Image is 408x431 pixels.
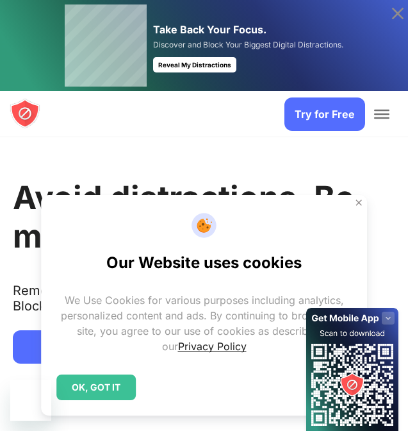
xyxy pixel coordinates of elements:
h2: Our Website uses cookies [106,253,302,272]
iframe: Button to launch messaging window [10,380,51,421]
img: blocksite logo [10,98,40,129]
img: Close [354,198,364,208]
p: We Use Cookies for various purposes including analytics, personalized content and ads. By continu... [56,292,352,354]
button: Toggle Menu [374,110,389,119]
h1: Avoid distractions. Be more focused. [13,178,397,255]
text: Remove distracting apps and sites and stay focused with BlockSite [13,283,397,324]
div: Reveal My Distractions [153,57,236,72]
a: Try for Free [284,97,365,131]
a: Privacy Policy [178,340,247,353]
a: Take Back Your Focus. Discover and Block Your Biggest Digital Distractions. Reveal My Distractions [10,4,398,87]
a: blocksite logo [10,98,40,131]
button: Close [350,194,367,211]
span: Discover and Block Your Biggest Digital Distractions. [153,40,343,49]
div: OK, GOT IT [56,375,136,400]
span: Take Back Your Focus. [153,23,266,36]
